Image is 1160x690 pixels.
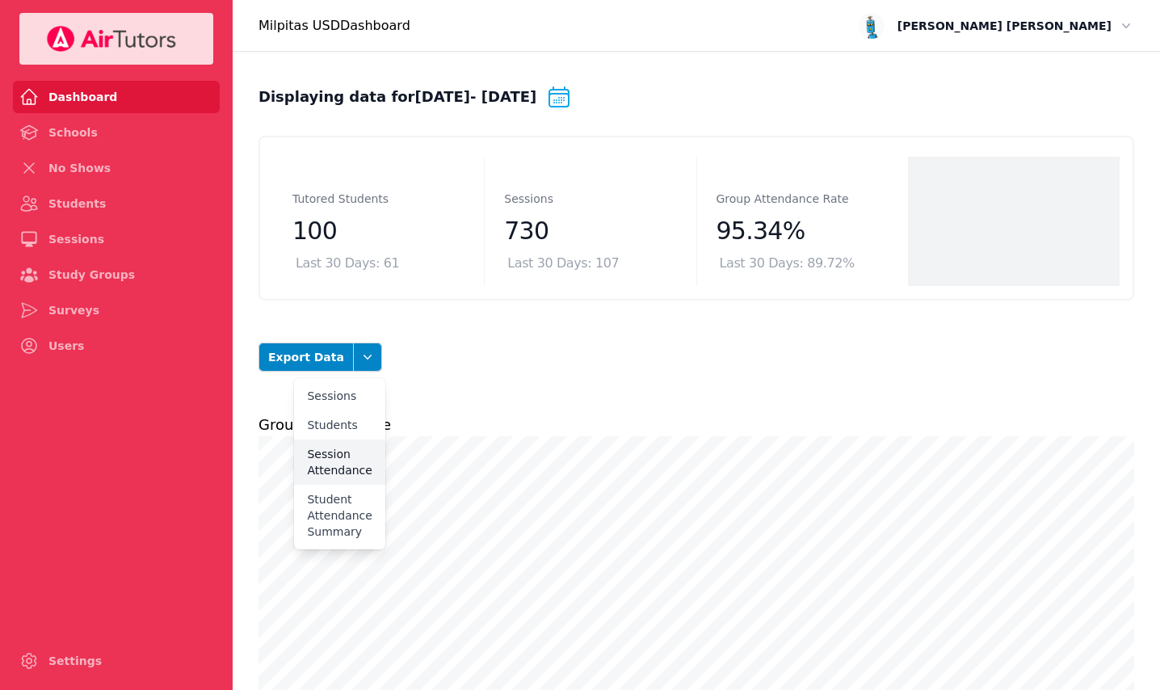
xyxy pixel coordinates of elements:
button: Session Attendance [294,440,385,485]
a: Study Groups [13,259,220,291]
div: Last 30 Days: 89.72% [720,254,885,273]
a: Sessions [13,223,220,255]
button: Export Data [258,343,354,372]
img: avatar [859,13,885,39]
a: Dashboard [13,81,220,113]
button: Sessions [294,381,385,410]
dd: 100 [292,215,464,247]
a: Settings [13,645,220,677]
div: Last 30 Days: 61 [296,254,461,273]
img: Your Company [46,26,177,52]
dt: Sessions [504,189,553,208]
button: Students [294,410,385,440]
a: Surveys [13,294,220,326]
div: Last 30 Days: 107 [507,254,673,273]
dd: 95.34% [717,215,889,247]
button: Student Attendance Summary [294,485,385,546]
dt: Group Attendance Rate [717,189,849,208]
dt: Tutored Students [292,189,389,208]
div: Displaying data for [DATE] - [DATE] [258,84,572,110]
span: [PERSON_NAME] [PERSON_NAME] [897,16,1112,36]
dd: 730 [504,215,676,247]
a: Students [13,187,220,220]
a: Users [13,330,220,362]
a: Schools [13,116,220,149]
h2: Group Attendance [258,414,1134,436]
a: No Shows [13,152,220,184]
